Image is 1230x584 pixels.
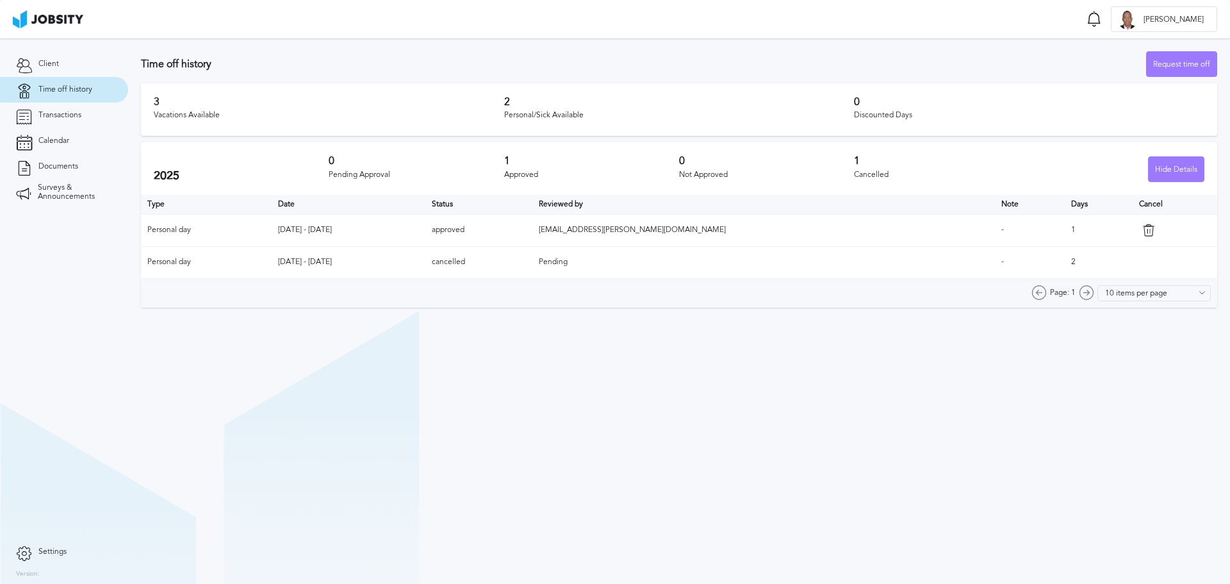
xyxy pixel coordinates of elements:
[329,171,504,179] div: Pending Approval
[38,183,112,201] span: Surveys & Announcements
[1148,156,1204,182] button: Hide Details
[141,58,1146,70] h3: Time off history
[154,96,504,108] h3: 3
[504,96,855,108] h3: 2
[1050,288,1076,297] span: Page: 1
[425,195,532,214] th: Toggle SortBy
[1137,15,1210,24] span: [PERSON_NAME]
[1133,195,1217,214] th: Cancel
[13,10,83,28] img: ab4bad089aa723f57921c736e9817d99.png
[679,155,854,167] h3: 0
[539,257,568,266] span: Pending
[1118,10,1137,29] div: J
[329,155,504,167] h3: 0
[854,96,1204,108] h3: 0
[1146,51,1217,77] button: Request time off
[504,155,679,167] h3: 1
[38,547,67,556] span: Settings
[1001,225,1004,234] span: -
[1111,6,1217,32] button: J[PERSON_NAME]
[425,214,532,246] td: approved
[854,155,1029,167] h3: 1
[854,171,1029,179] div: Cancelled
[532,195,995,214] th: Toggle SortBy
[995,195,1065,214] th: Toggle SortBy
[38,162,78,171] span: Documents
[141,214,272,246] td: Personal day
[679,171,854,179] div: Not Approved
[504,111,855,120] div: Personal/Sick Available
[141,195,272,214] th: Type
[504,171,679,179] div: Approved
[1065,214,1133,246] td: 1
[539,225,726,234] span: [EMAIL_ADDRESS][PERSON_NAME][DOMAIN_NAME]
[38,111,81,120] span: Transactions
[272,195,426,214] th: Toggle SortBy
[425,246,532,278] td: cancelled
[272,246,426,278] td: [DATE] - [DATE]
[1147,52,1217,78] div: Request time off
[1001,257,1004,266] span: -
[141,246,272,278] td: Personal day
[1149,157,1204,183] div: Hide Details
[38,137,69,146] span: Calendar
[38,85,92,94] span: Time off history
[38,60,59,69] span: Client
[1065,195,1133,214] th: Days
[154,111,504,120] div: Vacations Available
[154,169,329,183] h2: 2025
[1065,246,1133,278] td: 2
[854,111,1204,120] div: Discounted Days
[16,571,40,578] label: Version:
[272,214,426,246] td: [DATE] - [DATE]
